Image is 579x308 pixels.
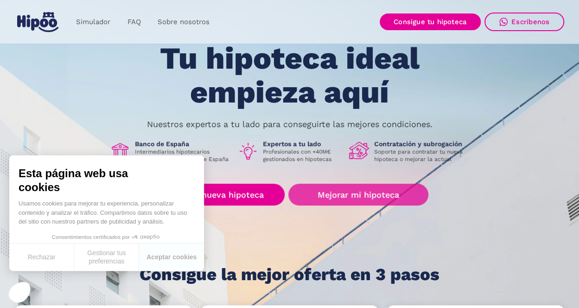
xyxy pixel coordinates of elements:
p: Nuestros expertos a tu lado para conseguirte las mejores condiciones. [147,121,433,128]
h1: Tu hipoteca ideal empieza aquí [114,42,465,109]
p: Intermediarios hipotecarios regulados por el Banco de España [135,148,230,163]
p: Profesionales con +40M€ gestionados en hipotecas [263,148,342,163]
a: Mejorar mi hipoteca [288,184,428,205]
a: Escríbenos [484,13,564,31]
a: home [15,8,60,36]
a: Consigue tu hipoteca [380,13,481,30]
a: Buscar nueva hipoteca [151,184,285,205]
a: Simulador [68,13,119,31]
p: Soporte para contratar tu nueva hipoteca o mejorar la actual [374,148,470,163]
h1: Contratación y subrogación [374,140,470,148]
h1: Banco de España [135,140,230,148]
div: Escríbenos [511,18,549,26]
h1: Consigue la mejor oferta en 3 pasos [140,265,439,284]
a: Sobre nosotros [149,13,217,31]
a: FAQ [119,13,149,31]
h1: Expertos a tu lado [263,140,342,148]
